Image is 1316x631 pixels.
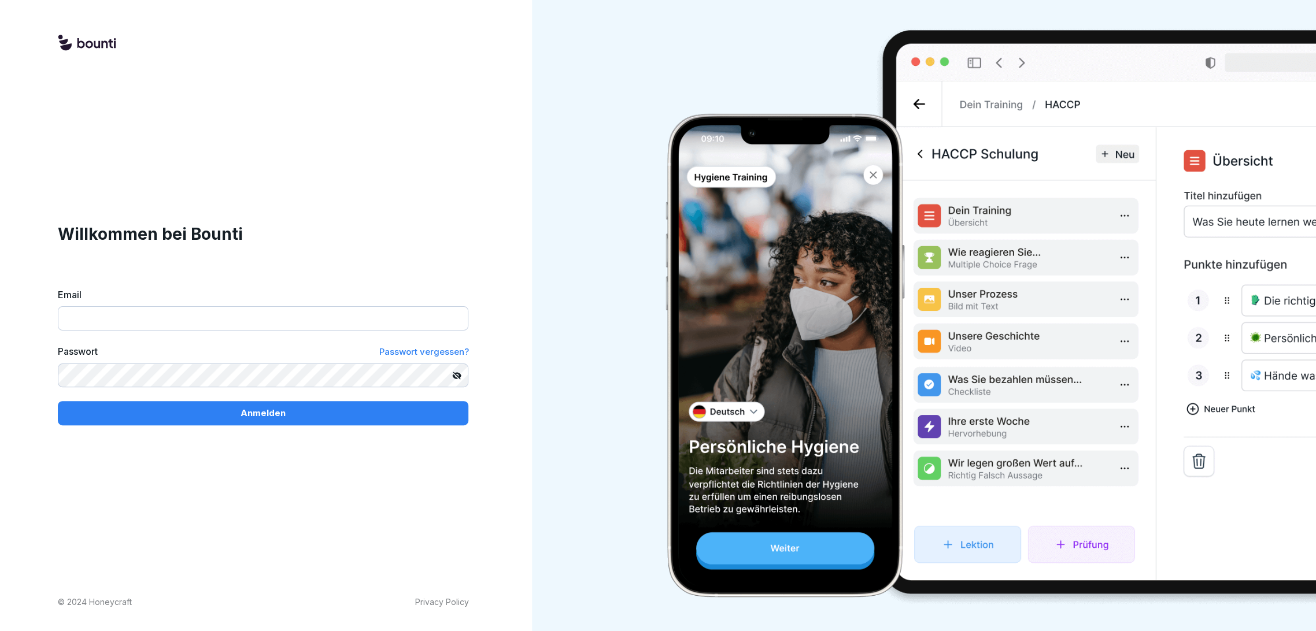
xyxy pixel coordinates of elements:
a: Passwort vergessen? [379,344,468,359]
h1: Willkommen bei Bounti [58,222,468,246]
img: logo.svg [58,35,116,52]
label: Passwort [58,344,98,359]
a: Privacy Policy [415,596,468,608]
p: © 2024 Honeycraft [58,596,132,608]
p: Anmelden [241,407,286,420]
button: Anmelden [58,401,468,425]
span: Passwort vergessen? [379,346,468,357]
label: Email [58,288,468,302]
